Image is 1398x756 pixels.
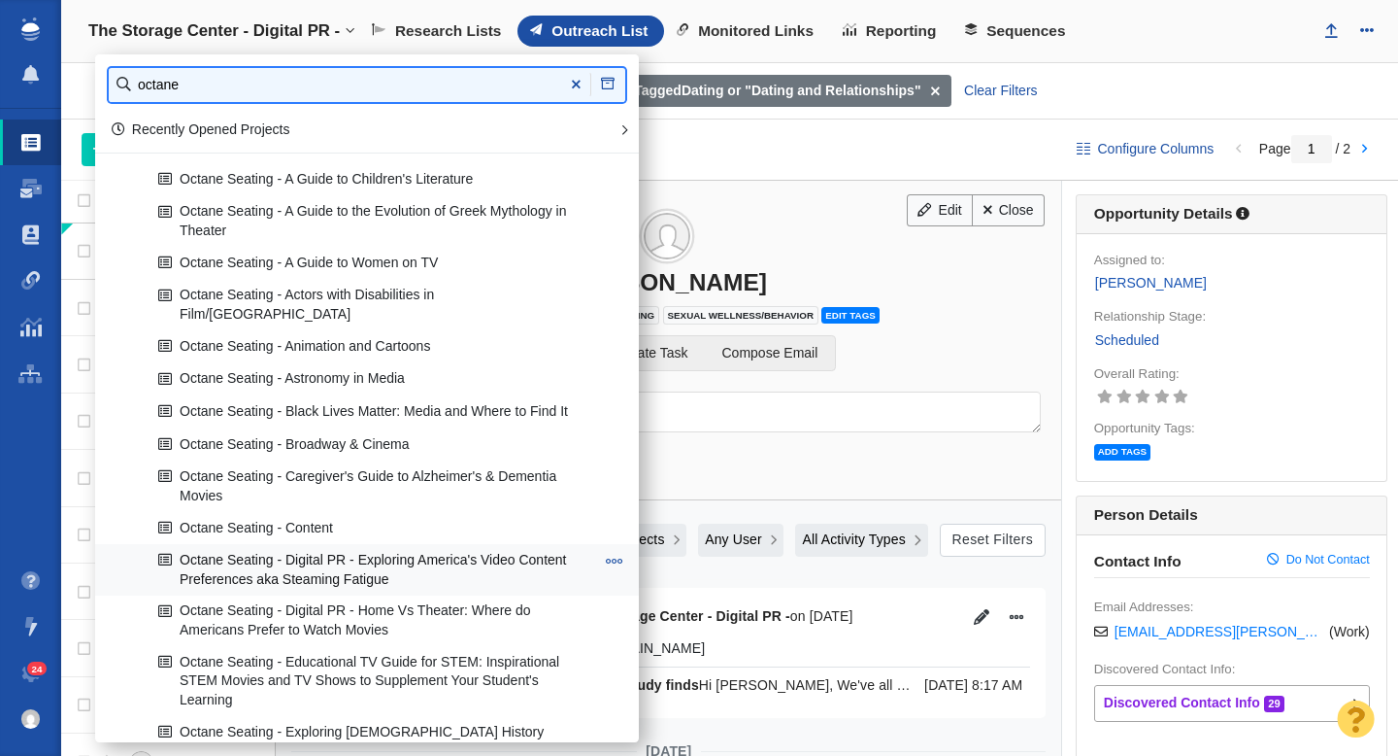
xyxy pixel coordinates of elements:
a: Octane Seating - A Guide to Women on TV [153,248,599,278]
span: 24 [27,662,48,676]
a: Do Not Contact [1267,553,1370,570]
a: Octane Seating - A Guide to Children's Literature [153,164,599,194]
span: Create Task [616,345,687,361]
a: Octane Seating - Astronomy in Media [153,364,599,395]
a: Octane Seating - Actors with Disabilities in Film/[GEOGRAPHIC_DATA] [153,281,599,329]
h6: Opportunity Details [1094,205,1233,222]
span: Page / 2 [1259,141,1350,156]
strong: Dating or "Dating and Relationships" [634,81,920,101]
span: ( ) [1329,623,1370,640]
input: Find a Project [109,68,625,102]
a: Octane Seating - Digital PR - Home Vs Theater: Where do Americans Prefer to Watch Movies [153,597,599,645]
a: [EMAIL_ADDRESS][PERSON_NAME][DOMAIN_NAME] [1115,623,1326,640]
label: Relationship Stage: [1094,308,1206,326]
div: Websites [82,68,235,113]
label: Overall Rating: [1094,365,1180,383]
span: Compose Email [722,345,818,361]
a: Create Task [599,336,705,370]
strong: Discovered Contact Info [1104,695,1260,710]
b: Tagged [634,83,682,98]
span: Research Lists [395,22,502,40]
span: Reporting [866,22,937,40]
h6: Person Details [1077,497,1386,535]
button: Configure Columns [1066,133,1225,166]
span: 29 [1264,696,1284,712]
span: Contact Info [1094,553,1267,570]
h4: The Storage Center - Digital PR - [88,21,340,41]
a: Octane Seating - Digital PR - Exploring America's Video Content Preferences aka Steaming Fatigue [153,545,599,594]
a: [PERSON_NAME] [1094,272,1208,294]
a: DatingSexual Wellness/BehaviorEdit tags [615,306,883,322]
a: Outreach List [517,16,664,47]
span: Edit tags [821,307,879,324]
a: Compose Email [705,336,835,370]
a: Reporting [830,16,952,47]
a: Research Lists [359,16,517,47]
a: Edit [907,194,973,227]
span: Configure Columns [1097,139,1214,159]
label: Email Addresses: [1094,599,1194,616]
span: Outreach List [551,22,648,40]
a: Octane Seating - Caregiver's Guide to Alzheimer's & Dementia Movies [153,462,599,510]
a: Octane Seating - Animation and Cartoons [153,331,599,361]
span: Sexual Wellness/Behavior [663,306,818,325]
div: Clear Filters [953,75,1048,108]
a: Octane Seating - Content [153,513,599,543]
a: Octane Seating - A Guide to the Evolution of Greek Mythology in Theater [153,197,599,246]
span: Add tags [1094,444,1150,461]
label: Assigned to: [1094,252,1165,269]
img: buzzstream_logo_iconsimple.png [21,17,39,41]
span: Sequences [986,22,1065,40]
a: Recently Opened Projects [112,121,290,137]
a: Octane Seating - Broadway & Cinema [153,430,599,460]
a: Add tags [1094,443,1154,459]
a: Close [972,194,1045,227]
a: Octane Seating - Black Lives Matter: Media and Where to Find It [153,396,599,427]
img: 8a21b1a12a7554901d364e890baed237 [21,709,41,729]
label: Opportunity Tags: [1094,420,1195,437]
a: Scheduled [1094,329,1160,352]
div: [PERSON_NAME] [276,268,1058,296]
span: Work [1334,624,1365,639]
span: Monitored Links [698,22,814,40]
a: Octane Seating - Educational TV Guide for STEM: Inspirational STEM Movies and TV Shows to Supplem... [153,647,599,715]
a: Monitored Links [664,16,830,47]
label: Discovered Contact Info: [1094,661,1236,678]
a: Sequences [952,16,1082,47]
button: Add People [82,133,209,166]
